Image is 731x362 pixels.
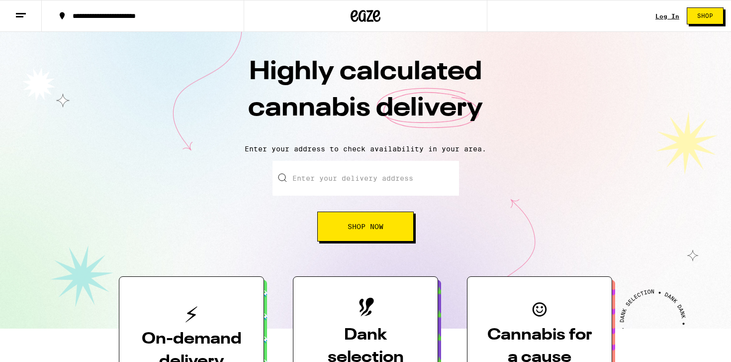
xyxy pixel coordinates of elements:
span: Shop Now [348,223,383,230]
button: Shop [687,7,724,24]
p: Enter your address to check availability in your area. [10,145,721,153]
button: Shop Now [317,212,414,241]
input: Enter your delivery address [273,161,459,196]
a: Log In [655,13,679,19]
span: Shop [697,13,713,19]
a: Shop [679,7,731,24]
h1: Highly calculated cannabis delivery [191,54,540,137]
